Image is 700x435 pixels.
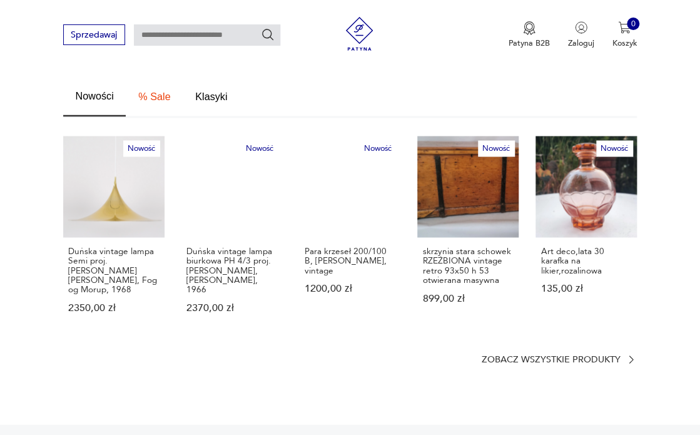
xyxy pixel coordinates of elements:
p: skrzynia stara schowek RZEŹBIONA vintage retro 93x50 h 53 otwierana masywna [423,246,514,284]
span: Nowości [76,91,114,101]
p: Duńska vintage lampa biurkowa PH 4/3 proj. [PERSON_NAME], [PERSON_NAME], 1966 [186,246,278,294]
button: Patyna B2B [509,21,550,49]
img: Ikonka użytkownika [575,21,587,34]
p: Zaloguj [568,38,594,49]
a: Zobacz wszystkie produkty [481,354,637,365]
a: Ikona medaluPatyna B2B [509,21,550,49]
p: 2350,00 zł [68,303,160,312]
a: Sprzedawaj [63,32,125,39]
p: 1200,00 zł [305,284,396,293]
a: NowośćArt deco,lata 30 karafka na likier,rozalinowaArt deco,lata 30 karafka na likier,rozalinowa1... [535,136,637,335]
p: Para krzeseł 200/100 B, [PERSON_NAME], vintage [305,246,396,275]
a: Nowośćskrzynia stara schowek RZEŹBIONA vintage retro 93x50 h 53 otwierana masywnaskrzynia stara s... [417,136,519,335]
a: NowośćDuńska vintage lampa biurkowa PH 4/3 proj. Poul Henningsen, Louis Poulsen, 1966Duńska vinta... [181,136,283,335]
p: Art deco,lata 30 karafka na likier,rozalinowa [540,246,632,275]
div: 0 [627,18,639,30]
a: NowośćDuńska vintage lampa Semi proj. Bonderup i Thorup, Fog og Morup, 1968Duńska vintage lampa S... [63,136,165,335]
button: Szukaj [261,28,275,41]
span: Klasyki [195,91,227,101]
p: 899,00 zł [423,294,514,303]
a: NowośćPara krzeseł 200/100 B, M.Zieliński, vintagePara krzeseł 200/100 B, [PERSON_NAME], vintage1... [300,136,401,335]
img: Patyna - sklep z meblami i dekoracjami vintage [338,17,380,51]
button: Sprzedawaj [63,24,125,45]
p: 2370,00 zł [186,303,278,312]
p: Koszyk [612,38,637,49]
span: % Sale [138,91,170,101]
p: Patyna B2B [509,38,550,49]
button: Zaloguj [568,21,594,49]
button: 0Koszyk [612,21,637,49]
p: 135,00 zł [540,284,632,293]
p: Duńska vintage lampa Semi proj. [PERSON_NAME] [PERSON_NAME], Fog og Morup, 1968 [68,246,160,294]
p: Zobacz wszystkie produkty [481,356,620,363]
img: Ikona medalu [523,21,535,35]
img: Ikona koszyka [618,21,631,34]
